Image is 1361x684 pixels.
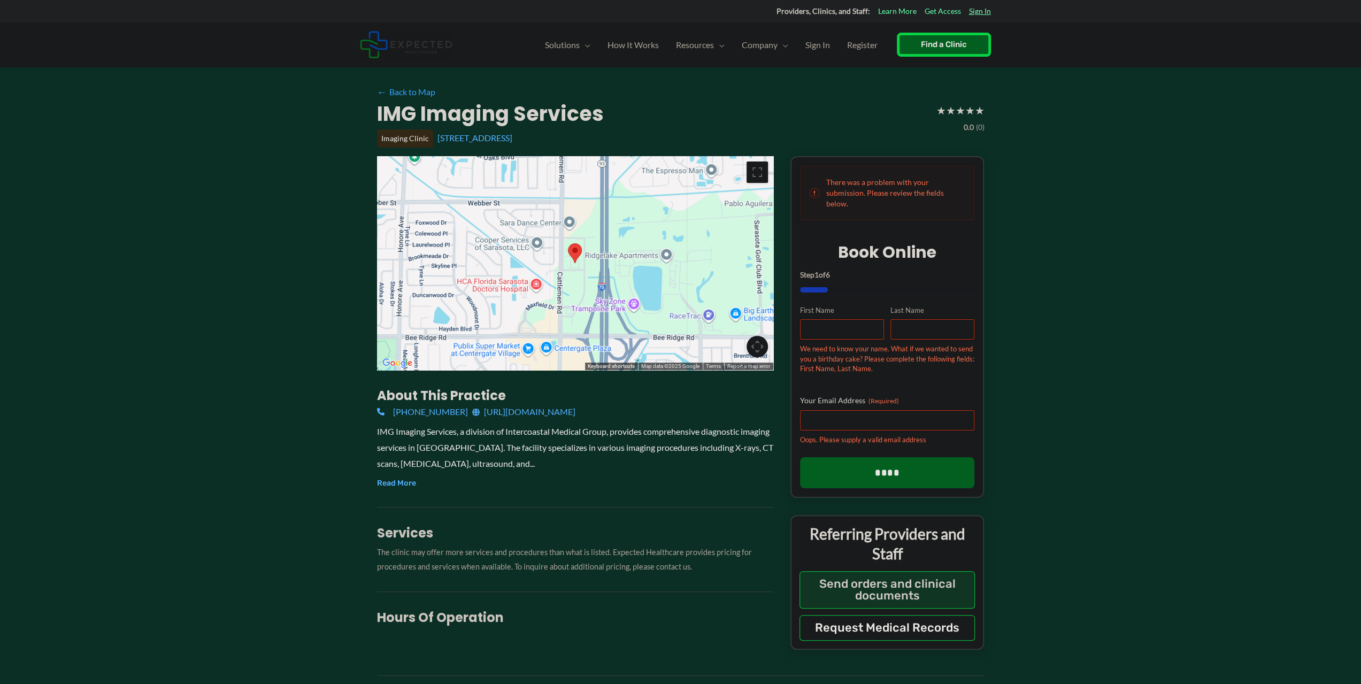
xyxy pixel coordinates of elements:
p: Referring Providers and Staff [799,524,975,563]
a: Find a Clinic [897,33,991,57]
h3: Services [377,525,773,541]
a: Report a map error [727,363,770,369]
img: Google [380,356,415,370]
span: (Required) [868,397,899,405]
a: How It Works [599,26,667,64]
p: The clinic may offer more services and procedures than what is listed. Expected Healthcare provid... [377,545,773,574]
p: Step of [800,271,975,279]
span: 6 [826,270,830,279]
label: First Name [800,305,884,316]
span: ★ [936,101,946,120]
span: ★ [956,101,965,120]
button: Send orders and clinical documents [799,571,975,609]
span: 1 [814,270,819,279]
button: Keyboard shortcuts [588,363,635,370]
button: Read More [377,477,416,490]
a: SolutionsMenu Toggle [536,26,599,64]
a: [URL][DOMAIN_NAME] [472,404,575,420]
span: Menu Toggle [778,26,788,64]
a: Register [839,26,886,64]
div: Oops. Please supply a valid email address [800,435,975,445]
span: Sign In [805,26,830,64]
div: IMG Imaging Services, a division of Intercoastal Medical Group, provides comprehensive diagnostic... [377,424,773,471]
div: Imaging Clinic [377,129,433,148]
span: ★ [946,101,956,120]
span: Register [847,26,878,64]
span: Resources [676,26,714,64]
a: Open this area in Google Maps (opens a new window) [380,356,415,370]
a: Terms (opens in new tab) [706,363,721,369]
span: (0) [976,120,985,134]
a: [STREET_ADDRESS] [437,133,512,143]
h3: Hours of Operation [377,609,773,626]
h2: Book Online [800,242,975,263]
span: How It Works [608,26,659,64]
button: Request Medical Records [799,615,975,641]
span: Company [742,26,778,64]
span: ★ [975,101,985,120]
div: We need to know your name. What if we wanted to send you a birthday cake? Please complete the fol... [800,344,975,374]
a: Get Access [925,4,961,18]
a: Learn More [878,4,917,18]
img: Expected Healthcare Logo - side, dark font, small [360,31,452,58]
span: Menu Toggle [580,26,590,64]
a: Sign In [969,4,991,18]
span: Solutions [545,26,580,64]
button: Map camera controls [747,336,768,357]
span: ★ [965,101,975,120]
strong: Providers, Clinics, and Staff: [776,6,870,16]
span: 0.0 [964,120,974,134]
a: Sign In [797,26,839,64]
h2: There was a problem with your submission. Please review the fields below. [809,177,966,209]
nav: Primary Site Navigation [536,26,886,64]
label: Last Name [890,305,974,316]
a: ←Back to Map [377,84,435,100]
h2: IMG Imaging Services [377,101,604,127]
h3: About this practice [377,387,773,404]
button: Toggle fullscreen view [747,162,768,183]
span: ← [377,87,387,97]
label: Your Email Address [800,395,975,406]
a: ResourcesMenu Toggle [667,26,733,64]
span: Menu Toggle [714,26,725,64]
a: CompanyMenu Toggle [733,26,797,64]
a: [PHONE_NUMBER] [377,404,468,420]
span: Map data ©2025 Google [641,363,699,369]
